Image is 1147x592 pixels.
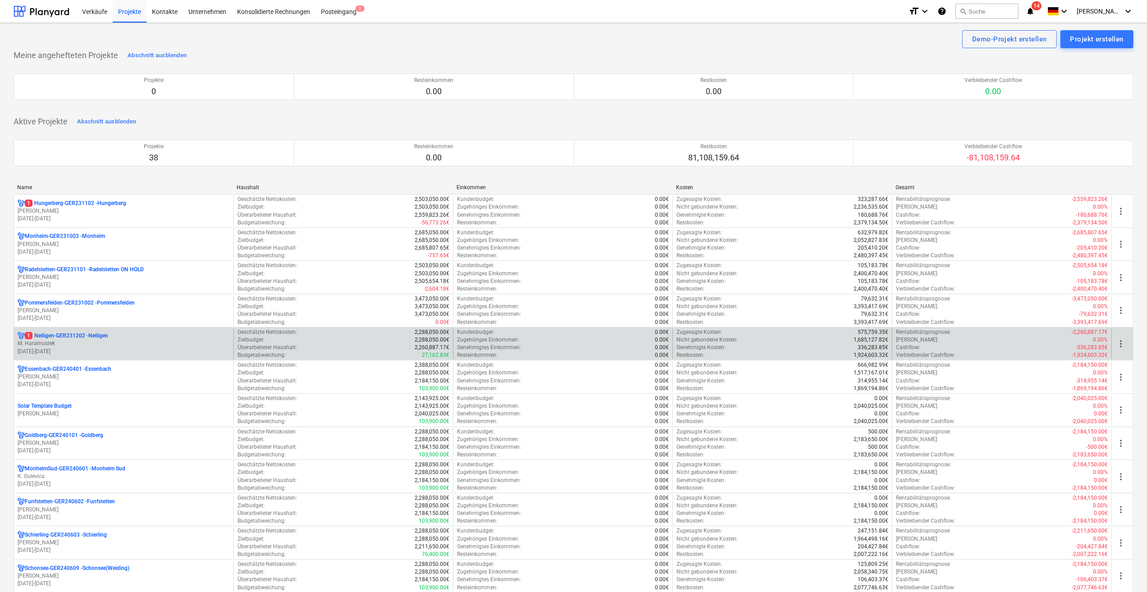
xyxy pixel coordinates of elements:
p: -1,924,603.32€ [1072,351,1108,359]
p: Geschätzte Nettokosten : [238,361,297,369]
p: [DATE] - [DATE] [18,281,230,289]
span: more_vert [1115,537,1126,548]
p: Schierling-GER240603 - Schierling [25,531,107,539]
p: Restkosten [700,77,727,84]
p: 0.00€ [655,285,669,293]
p: 0.00 [700,86,727,97]
p: [PERSON_NAME] : [896,336,938,344]
span: more_vert [1115,372,1126,383]
p: Restkosten : [676,351,704,359]
p: Restkosten : [676,252,704,260]
div: Für das Projekt sind mehrere Währungen aktiviert [18,498,25,505]
iframe: Chat Widget [1102,549,1147,592]
p: [PERSON_NAME] [18,307,230,314]
p: [PERSON_NAME] [18,572,230,580]
p: Zugehöriges Einkommen : [457,270,519,278]
p: Resteinkommen : [457,351,498,359]
p: 2,503,050.00€ [415,270,449,278]
p: 27,162.83€ [422,351,449,359]
p: Radelstetten-GER231101 - Radelstetten ON HOLD [25,266,144,273]
p: 2,503,050.00€ [415,196,449,203]
p: 79,632.31€ [861,295,888,303]
p: 323,287.66€ [858,196,888,203]
p: Zielbudget : [238,203,265,211]
p: 2,505,654.18€ [415,278,449,285]
p: Rentabilitätsprognose : [896,361,951,369]
p: Genehmigtes Einkommen : [457,278,521,285]
p: Rentabilitätsprognose : [896,196,951,203]
p: Zugesagte Kosten : [676,328,722,336]
p: [DATE] - [DATE] [18,314,230,322]
p: Zugesagte Kosten : [676,262,722,269]
span: 1 [25,332,32,339]
p: 0 [144,86,164,97]
p: 0.00€ [655,377,669,385]
p: 336,283.85€ [858,344,888,351]
div: Schonsee-GER240609 -Schonsee(Weiding)[PERSON_NAME][DATE]-[DATE] [18,565,230,587]
p: 0.00% [1093,369,1108,377]
p: 666,982.99€ [858,361,888,369]
p: Kundenbudget : [457,262,494,269]
p: -79,632.31€ [1079,310,1108,318]
p: Zugehöriges Einkommen : [457,303,519,310]
p: Goldberg-GER240101 - Goldberg [25,432,103,439]
p: 2,379,134.50€ [854,219,888,227]
div: Kosten [676,184,888,191]
div: Funfstetten-GER240602 -Funfstetten[PERSON_NAME][DATE]-[DATE] [18,498,230,521]
p: 2,184,150.00€ [415,377,449,385]
p: Nicht gebundene Kosten : [676,270,738,278]
span: 2 [356,5,365,12]
p: Genehmigte Kosten : [676,278,726,285]
p: 0.00 [414,152,453,163]
p: Zugehöriges Einkommen : [457,237,519,244]
p: Verbleibender Cashflow [964,77,1022,84]
p: Budgetabweichung : [238,351,286,359]
p: Kundenbudget : [457,361,494,369]
p: Restkosten : [676,219,704,227]
div: Pommersfelden-GER231002 -Pommersfelden[PERSON_NAME][DATE]-[DATE] [18,299,230,322]
p: Zugesagte Kosten : [676,196,722,203]
p: Essenbach-GER240401 - Essenbach [25,365,111,373]
p: -2,505,654.18€ [1072,262,1108,269]
p: Überarbeiteter Haushalt : [238,211,297,219]
button: Demo-Projekt erstellen [962,30,1056,48]
p: Überarbeiteter Haushalt : [238,244,297,252]
p: [PERSON_NAME] [18,207,230,215]
p: -2,685,807.65€ [1072,229,1108,237]
p: -3,393,417.69€ [1072,319,1108,326]
p: Nicht gebundene Kosten : [676,303,738,310]
p: [DATE] - [DATE] [18,381,230,388]
p: -2,260,887.17€ [1072,328,1108,336]
span: more_vert [1115,272,1126,283]
p: Cashflow : [896,344,920,351]
p: Kundenbudget : [457,295,494,303]
p: Geschätzte Nettokosten : [238,229,297,237]
p: Pommersfelden-GER231002 - Pommersfelden [25,299,135,307]
p: Budgetabweichung : [238,319,286,326]
p: Genehmigtes Einkommen : [457,310,521,318]
p: Solar Template Budget [18,402,72,410]
p: Cashflow : [896,211,920,219]
p: Kundenbudget : [457,196,494,203]
p: Genehmigte Kosten : [676,211,726,219]
div: Name [17,184,229,191]
p: 0.00 [414,86,453,97]
p: 2,685,050.00€ [415,229,449,237]
div: Für das Projekt sind mehrere Währungen aktiviert [18,232,25,240]
p: Genehmigte Kosten : [676,310,726,318]
span: [PERSON_NAME] [1077,8,1122,15]
i: Wissensbasis [937,6,946,17]
p: Zugesagte Kosten : [676,229,722,237]
p: 0.00€ [655,229,669,237]
p: 2,288,050.00€ [415,336,449,344]
p: 2,503,050.00€ [415,203,449,211]
p: [PERSON_NAME] : [896,270,938,278]
p: 0.00€ [655,361,669,369]
p: Kundenbudget : [457,229,494,237]
p: 79,632.31€ [861,310,888,318]
p: [DATE] - [DATE] [18,480,230,488]
p: Geschätzte Nettokosten : [238,295,297,303]
p: Restkosten : [676,319,704,326]
p: [PERSON_NAME] : [896,303,938,310]
p: Verbleibender Cashflow [964,143,1022,150]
